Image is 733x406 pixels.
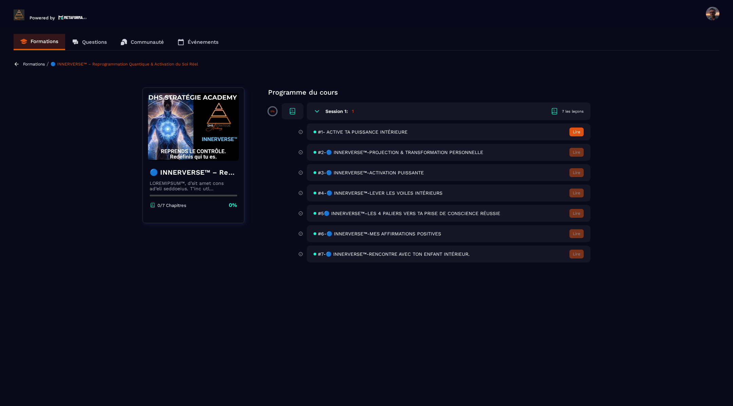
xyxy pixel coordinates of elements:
[318,251,470,257] span: #7-🔵 INNERVERSE™-RENCONTRE AVEC TON ENFANT INTÉRIEUR.
[569,250,584,258] button: Lire
[325,109,348,114] h6: Session 1:
[14,34,65,50] a: Formations
[188,39,219,45] p: Événements
[82,39,107,45] p: Questions
[562,109,584,114] div: 7 les leçons
[569,189,584,197] button: Lire
[569,148,584,157] button: Lire
[46,61,49,67] span: /
[318,150,483,155] span: #2-🔵 INNERVERSE™-PROJECTION & TRANSFORMATION PERSONNELLE
[318,129,408,135] span: #1- ACTIVE TA PUISSANCE INTÉRIEURE
[58,15,87,20] img: logo
[318,170,424,175] span: #3-🔵 INNERVERSE™-ACTIVATION PUISSANTE
[150,180,237,191] p: LOREMIPSUM™, d’sit amet cons ad’eli seddoeius. T’inc utl etdolorema aliquaeni ad minimveniamqui n...
[23,62,45,66] a: Formations
[171,34,225,50] a: Événements
[569,229,584,238] button: Lire
[65,34,114,50] a: Questions
[569,128,584,136] button: Lire
[268,88,590,97] p: Programme du cours
[51,62,198,66] a: 🔵 INNERVERSE™ – Reprogrammation Quantique & Activation du Soi Réel
[318,211,500,216] span: #5🔵 INNERVERSE™–LES 4 PALIERS VERS TA PRISE DE CONSCIENCE RÉUSSIE
[569,168,584,177] button: Lire
[131,39,164,45] p: Communauté
[31,38,58,44] p: Formations
[148,93,239,161] img: banner
[14,9,24,20] img: logo-branding
[30,15,55,20] p: Powered by
[157,203,186,208] p: 0/7 Chapitres
[318,231,441,236] span: #6-🔵 INNERVERSE™-MES AFFIRMATIONS POSITIVES
[114,34,171,50] a: Communauté
[229,201,237,209] p: 0%
[569,209,584,218] button: Lire
[150,168,237,177] h4: 🔵 INNERVERSE™ – Reprogrammation Quantique & Activation du Soi Réel
[318,190,443,196] span: #4-🔵 INNERVERSE™-LEVER LES VOILES INTÉRIEURS
[270,110,275,113] p: 0%
[352,108,354,115] h5: 1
